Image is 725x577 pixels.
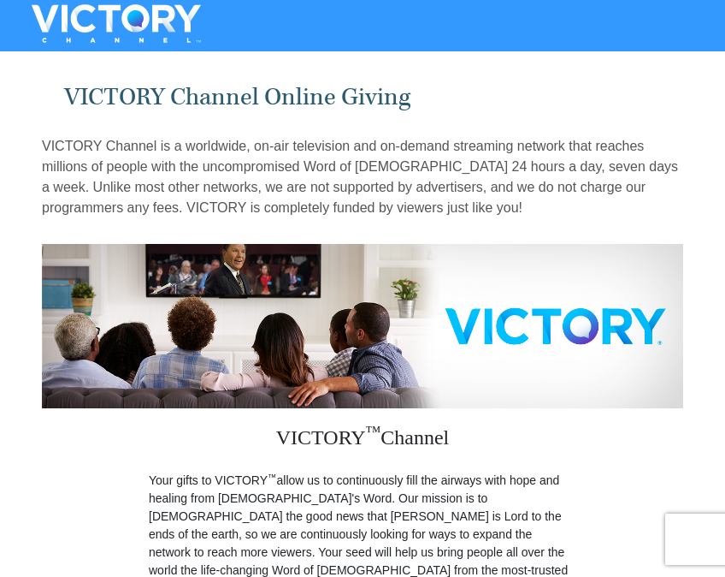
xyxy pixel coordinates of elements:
[268,472,277,482] sup: ™
[64,83,662,111] h1: VICTORY Channel Online Giving
[149,408,576,472] h3: VICTORY Channel
[9,4,223,43] img: VICTORYTHON - VICTORY Channel
[42,136,683,218] p: VICTORY Channel is a worldwide, on-air television and on-demand streaming network that reaches mi...
[366,423,381,440] sup: ™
